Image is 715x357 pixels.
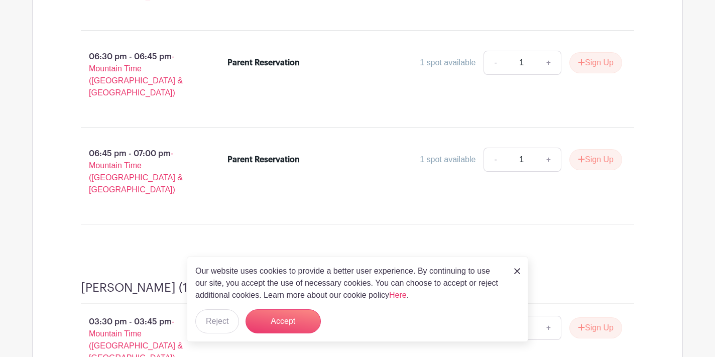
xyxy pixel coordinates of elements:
[536,148,561,172] a: +
[81,281,240,295] h4: [PERSON_NAME] (1st Grade)
[65,144,211,200] p: 06:45 pm - 07:00 pm
[195,309,239,333] button: Reject
[569,317,622,338] button: Sign Up
[484,51,507,75] a: -
[89,149,183,194] span: - Mountain Time ([GEOGRAPHIC_DATA] & [GEOGRAPHIC_DATA])
[420,57,475,69] div: 1 spot available
[484,148,507,172] a: -
[227,154,300,166] div: Parent Reservation
[536,316,561,340] a: +
[569,52,622,73] button: Sign Up
[89,52,183,97] span: - Mountain Time ([GEOGRAPHIC_DATA] & [GEOGRAPHIC_DATA])
[389,291,407,299] a: Here
[569,149,622,170] button: Sign Up
[246,309,321,333] button: Accept
[536,51,561,75] a: +
[65,47,211,103] p: 06:30 pm - 06:45 pm
[420,154,475,166] div: 1 spot available
[227,57,300,69] div: Parent Reservation
[514,268,520,274] img: close_button-5f87c8562297e5c2d7936805f587ecaba9071eb48480494691a3f1689db116b3.svg
[195,265,504,301] p: Our website uses cookies to provide a better user experience. By continuing to use our site, you ...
